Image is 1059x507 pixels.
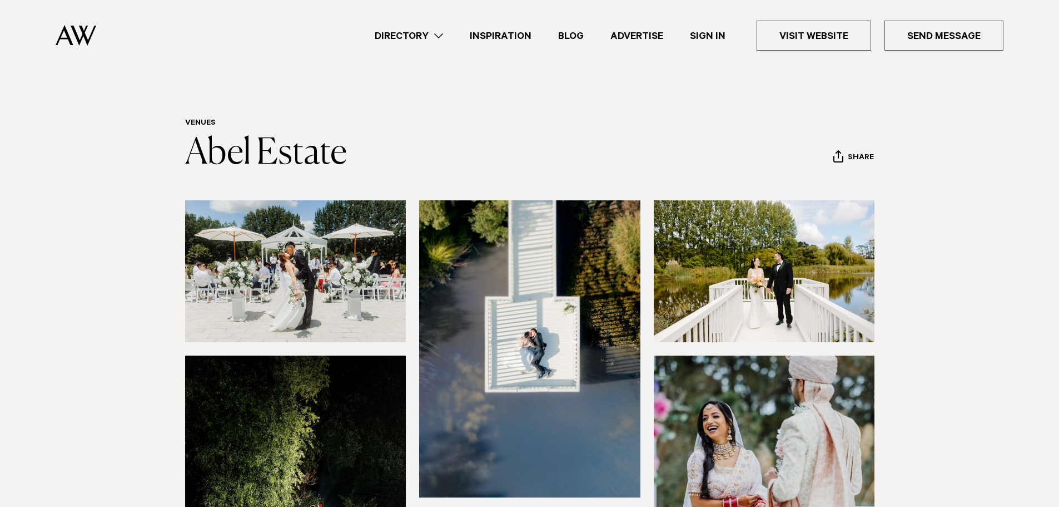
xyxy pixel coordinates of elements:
a: Advertise [597,28,677,43]
img: wedding couple abel estate [185,200,406,342]
a: Abel Estate [185,136,347,171]
a: Blog [545,28,597,43]
a: Venues [185,119,216,128]
a: Send Message [884,21,1003,51]
span: Share [848,153,874,164]
a: Visit Website [757,21,871,51]
a: Sign In [677,28,739,43]
button: Share [833,150,874,166]
img: lakeside wedding venue auckland [654,200,875,342]
img: Auckland Weddings Logo [56,25,96,46]
a: Directory [361,28,456,43]
a: Inspiration [456,28,545,43]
